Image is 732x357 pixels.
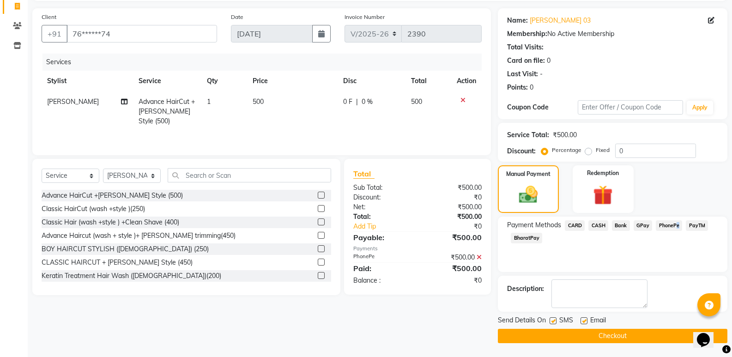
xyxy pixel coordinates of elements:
div: 0 [530,83,533,92]
th: Service [133,71,201,91]
iframe: chat widget [693,320,723,348]
div: Service Total: [507,130,549,140]
div: ₹500.00 [417,232,489,243]
label: Percentage [552,146,581,154]
label: Manual Payment [506,170,551,178]
a: Add Tip [346,222,430,231]
span: PhonePe [656,220,682,231]
div: Points: [507,83,528,92]
div: ₹500.00 [417,202,489,212]
span: 0 % [362,97,373,107]
div: - [540,69,543,79]
div: ₹0 [417,276,489,285]
span: | [356,97,358,107]
span: 500 [253,97,264,106]
div: Card on file: [507,56,545,66]
input: Enter Offer / Coupon Code [578,100,683,115]
div: Payable: [346,232,417,243]
div: ₹500.00 [417,212,489,222]
span: Payment Methods [507,220,561,230]
div: Total Visits: [507,42,544,52]
img: _gift.svg [587,183,619,207]
label: Client [42,13,56,21]
span: Send Details On [498,315,546,327]
div: Description: [507,284,544,294]
a: [PERSON_NAME] 03 [530,16,591,25]
div: ₹0 [430,222,489,231]
div: Advance HairCut +[PERSON_NAME] Style (500) [42,191,183,200]
img: _cash.svg [513,184,544,206]
th: Price [247,71,338,91]
span: 0 F [343,97,352,107]
div: Advance Haircut (wash + style )+ [PERSON_NAME] trimming(450) [42,231,236,241]
div: Balance : [346,276,417,285]
div: Membership: [507,29,547,39]
button: Apply [687,101,713,115]
div: ₹0 [417,193,489,202]
div: Keratin Treatment Hair Wash ([DEMOGRAPHIC_DATA])(200) [42,271,221,281]
th: Qty [201,71,247,91]
div: Paid: [346,263,417,274]
div: ₹500.00 [417,183,489,193]
span: SMS [559,315,573,327]
div: Classic HairCut (wash +style )(250) [42,204,145,214]
input: Search or Scan [168,168,331,182]
label: Redemption [587,169,619,177]
div: ₹500.00 [417,263,489,274]
div: PhonePe [346,253,417,262]
label: Invoice Number [345,13,385,21]
div: Discount: [346,193,417,202]
div: Payments [353,245,482,253]
span: GPay [634,220,653,231]
span: BharatPay [511,233,542,243]
span: Bank [612,220,630,231]
th: Action [451,71,482,91]
span: Total [353,169,375,179]
div: Total: [346,212,417,222]
button: Checkout [498,329,727,343]
div: Name: [507,16,528,25]
div: Discount: [507,146,536,156]
span: CARD [565,220,585,231]
div: Sub Total: [346,183,417,193]
span: CASH [588,220,608,231]
div: ₹500.00 [417,253,489,262]
div: CLASSIC HAIRCUT + [PERSON_NAME] Style (450) [42,258,193,267]
div: Services [42,54,489,71]
span: Advance HairCut +[PERSON_NAME] Style (500) [139,97,195,125]
div: Net: [346,202,417,212]
div: Coupon Code [507,103,577,112]
th: Disc [338,71,406,91]
span: Email [590,315,606,327]
th: Total [405,71,451,91]
div: Last Visit: [507,69,538,79]
div: 0 [547,56,551,66]
th: Stylist [42,71,133,91]
label: Fixed [596,146,610,154]
input: Search by Name/Mobile/Email/Code [67,25,217,42]
div: ₹500.00 [553,130,577,140]
span: [PERSON_NAME] [47,97,99,106]
div: Classic Hair (wash +style ) +Clean Shave (400) [42,218,179,227]
div: BOY HAIRCUT STYLISH ([DEMOGRAPHIC_DATA]) (250) [42,244,209,254]
label: Date [231,13,243,21]
span: 500 [411,97,422,106]
span: 1 [207,97,211,106]
button: +91 [42,25,67,42]
span: PayTM [686,220,708,231]
div: No Active Membership [507,29,718,39]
